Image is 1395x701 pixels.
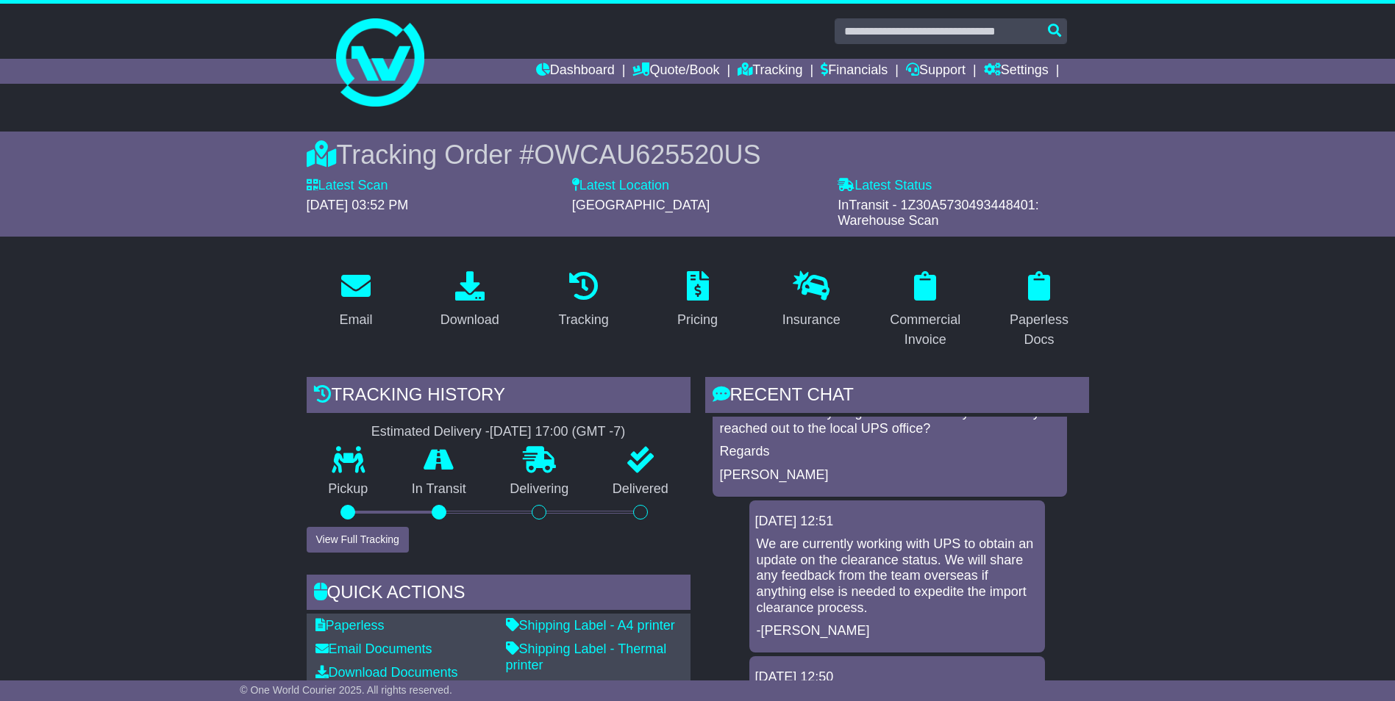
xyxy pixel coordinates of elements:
[549,266,618,335] a: Tracking
[329,266,382,335] a: Email
[821,59,888,84] a: Financials
[720,467,1060,483] p: [PERSON_NAME]
[782,310,841,330] div: Insurance
[488,481,591,497] p: Delivering
[757,536,1038,616] p: We are currently working with UPS to obtain an update on the clearance status. We will share any ...
[773,266,850,335] a: Insurance
[315,618,385,633] a: Paperless
[999,310,1080,350] div: Paperless Docs
[906,59,966,84] a: Support
[738,59,802,84] a: Tracking
[838,178,932,194] label: Latest Status
[720,444,1060,460] p: Regards
[390,481,488,497] p: In Transit
[315,641,432,656] a: Email Documents
[536,59,615,84] a: Dashboard
[755,514,1039,530] div: [DATE] 12:51
[240,684,452,696] span: © One World Courier 2025. All rights reserved.
[572,178,669,194] label: Latest Location
[506,618,675,633] a: Shipping Label - A4 printer
[591,481,691,497] p: Delivered
[440,310,499,330] div: Download
[885,310,966,350] div: Commercial Invoice
[307,481,390,497] p: Pickup
[431,266,509,335] a: Download
[490,424,625,440] div: [DATE] 17:00 (GMT -7)
[705,377,1089,417] div: RECENT CHAT
[307,139,1089,170] div: Tracking Order #
[572,198,710,212] span: [GEOGRAPHIC_DATA]
[307,424,691,440] div: Estimated Delivery -
[838,198,1039,229] span: InTransit - 1Z30A5730493448401: Warehouse Scan
[668,266,727,335] a: Pricing
[307,198,409,212] span: [DATE] 03:52 PM
[506,641,667,672] a: Shipping Label - Thermal printer
[339,310,372,330] div: Email
[307,527,409,553] button: View Full Tracking
[534,140,760,170] span: OWCAU625520US
[720,405,1060,436] p: Have we heard anything from the recovery? Have they reached out to the local UPS office?
[632,59,719,84] a: Quote/Book
[990,266,1089,355] a: Paperless Docs
[984,59,1049,84] a: Settings
[876,266,975,355] a: Commercial Invoice
[757,623,1038,639] p: -[PERSON_NAME]
[307,377,691,417] div: Tracking history
[677,310,718,330] div: Pricing
[315,665,458,680] a: Download Documents
[307,575,691,614] div: Quick Actions
[307,178,388,194] label: Latest Scan
[755,669,1039,686] div: [DATE] 12:50
[558,310,608,330] div: Tracking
